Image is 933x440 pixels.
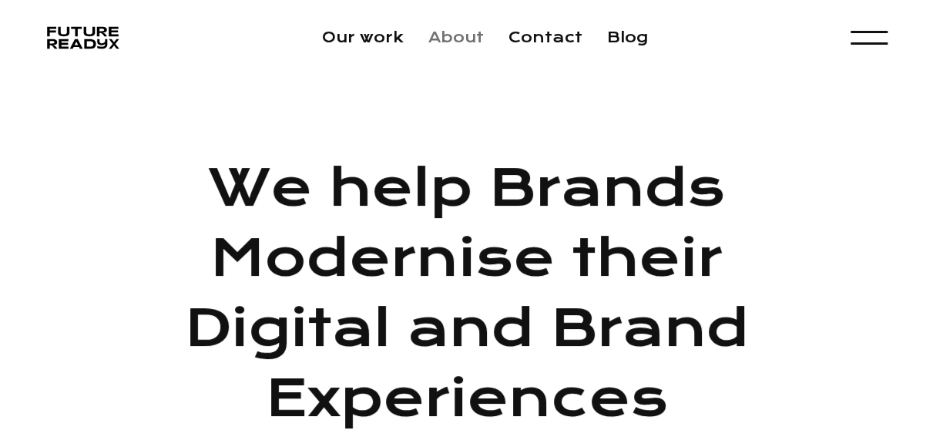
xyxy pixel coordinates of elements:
[851,22,888,54] div: menu
[128,153,806,433] h1: We help Brands Modernise their Digital and Brand Experiences
[607,29,648,46] a: Blog
[322,29,404,46] a: Our work
[428,29,484,46] a: About
[46,22,120,53] a: home
[508,29,582,46] a: Contact
[46,22,120,53] img: Futurereadyx Logo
